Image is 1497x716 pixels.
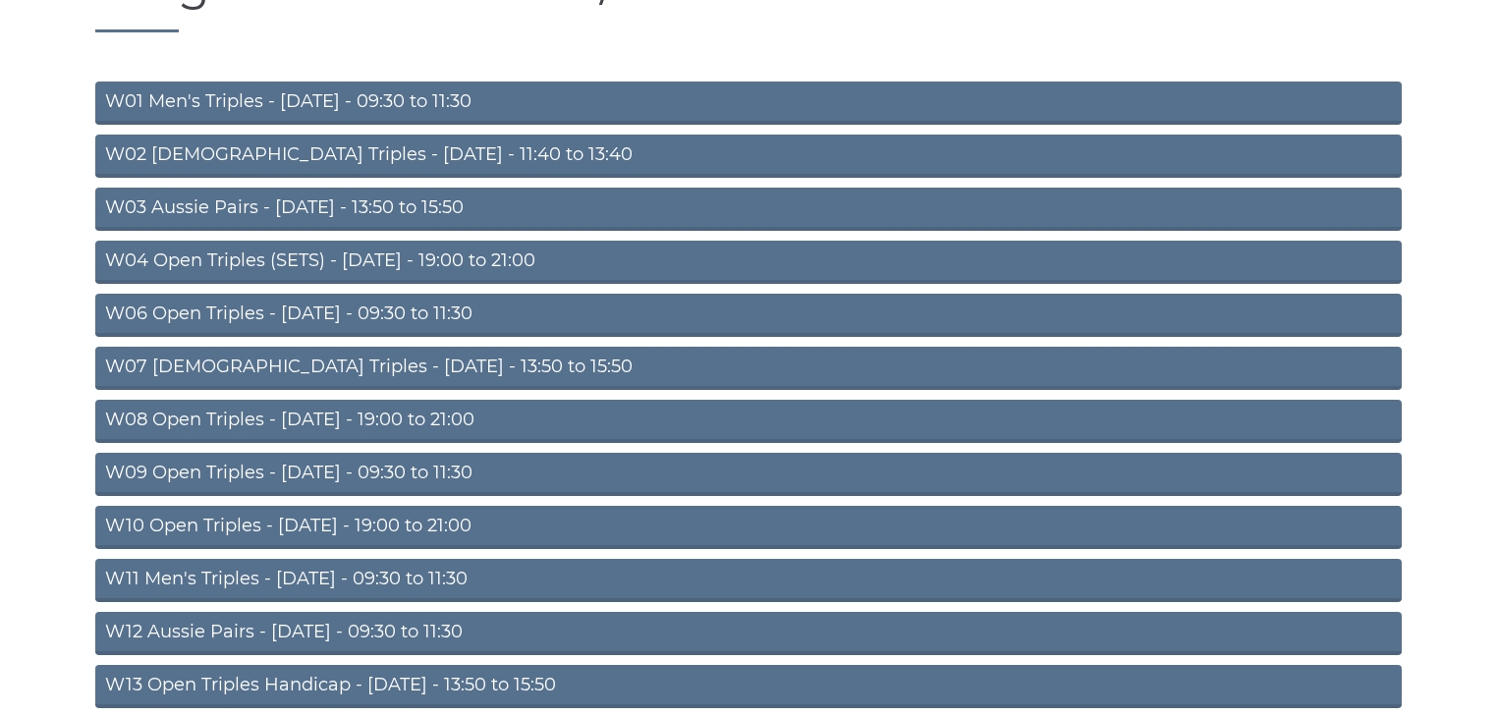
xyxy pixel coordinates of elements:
[95,400,1402,443] a: W08 Open Triples - [DATE] - 19:00 to 21:00
[95,453,1402,496] a: W09 Open Triples - [DATE] - 09:30 to 11:30
[95,294,1402,337] a: W06 Open Triples - [DATE] - 09:30 to 11:30
[95,559,1402,602] a: W11 Men's Triples - [DATE] - 09:30 to 11:30
[95,188,1402,231] a: W03 Aussie Pairs - [DATE] - 13:50 to 15:50
[95,665,1402,708] a: W13 Open Triples Handicap - [DATE] - 13:50 to 15:50
[95,347,1402,390] a: W07 [DEMOGRAPHIC_DATA] Triples - [DATE] - 13:50 to 15:50
[95,241,1402,284] a: W04 Open Triples (SETS) - [DATE] - 19:00 to 21:00
[95,82,1402,125] a: W01 Men's Triples - [DATE] - 09:30 to 11:30
[95,612,1402,655] a: W12 Aussie Pairs - [DATE] - 09:30 to 11:30
[95,506,1402,549] a: W10 Open Triples - [DATE] - 19:00 to 21:00
[95,135,1402,178] a: W02 [DEMOGRAPHIC_DATA] Triples - [DATE] - 11:40 to 13:40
